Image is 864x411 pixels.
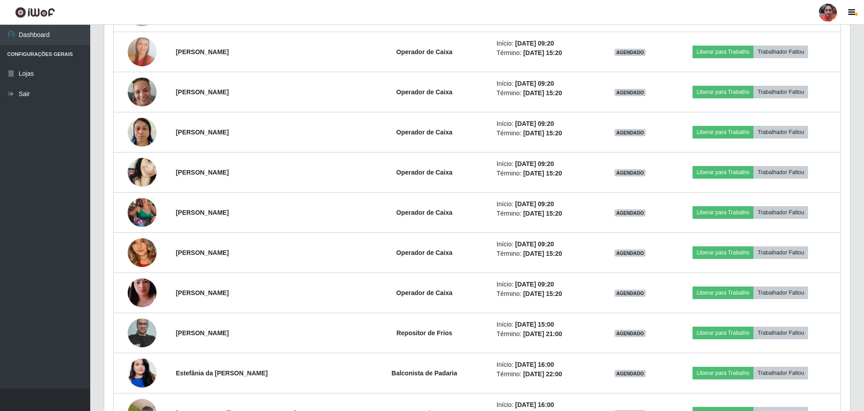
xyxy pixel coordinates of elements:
strong: [PERSON_NAME] [176,289,229,296]
time: [DATE] 21:00 [523,330,562,337]
strong: Operador de Caixa [396,88,453,96]
time: [DATE] 15:20 [523,290,562,297]
strong: Balconista de Padaria [392,369,457,377]
button: Liberar para Trabalho [693,86,753,98]
strong: Operador de Caixa [396,129,453,136]
li: Início: [497,280,595,289]
li: Início: [497,199,595,209]
button: Liberar para Trabalho [693,126,753,139]
strong: [PERSON_NAME] [176,48,229,55]
span: AGENDADO [615,49,646,56]
time: [DATE] 09:20 [515,40,554,47]
li: Término: [497,209,595,218]
time: [DATE] 15:00 [515,321,554,328]
time: [DATE] 16:00 [515,361,554,368]
li: Término: [497,129,595,138]
img: 1754840116013.jpeg [128,267,157,319]
button: Liberar para Trabalho [693,286,753,299]
time: [DATE] 09:20 [515,120,554,127]
strong: Operador de Caixa [396,48,453,55]
li: Início: [497,400,595,410]
strong: Repositor de Frios [397,329,453,337]
button: Trabalhador Faltou [753,86,808,98]
li: Término: [497,329,595,339]
img: 1712933645778.jpeg [128,73,157,111]
time: [DATE] 15:20 [523,210,562,217]
time: [DATE] 09:20 [515,281,554,288]
span: AGENDADO [615,249,646,257]
button: Trabalhador Faltou [753,126,808,139]
img: 1754146149925.jpeg [128,113,157,151]
button: Trabalhador Faltou [753,206,808,219]
li: Término: [497,249,595,259]
time: [DATE] 15:20 [523,170,562,177]
strong: Operador de Caixa [396,289,453,296]
li: Término: [497,48,595,58]
time: [DATE] 09:20 [515,200,554,208]
time: [DATE] 22:00 [523,370,562,378]
button: Liberar para Trabalho [693,367,753,379]
img: 1757236208541.jpeg [128,30,157,74]
strong: [PERSON_NAME] [176,329,229,337]
img: 1735568187482.jpeg [128,141,157,204]
button: Trabalhador Faltou [753,367,808,379]
button: Trabalhador Faltou [753,327,808,339]
button: Liberar para Trabalho [693,46,753,58]
li: Término: [497,88,595,98]
li: Início: [497,119,595,129]
li: Início: [497,320,595,329]
strong: [PERSON_NAME] [176,209,229,216]
time: [DATE] 16:00 [515,401,554,408]
button: Trabalhador Faltou [753,286,808,299]
button: Liberar para Trabalho [693,166,753,179]
li: Início: [497,159,595,169]
time: [DATE] 09:20 [515,80,554,87]
time: [DATE] 15:20 [523,250,562,257]
strong: Operador de Caixa [396,209,453,216]
li: Término: [497,369,595,379]
span: AGENDADO [615,169,646,176]
li: Início: [497,39,595,48]
strong: Operador de Caixa [396,169,453,176]
strong: Estefânia da [PERSON_NAME] [176,369,268,377]
strong: [PERSON_NAME] [176,249,229,256]
button: Liberar para Trabalho [693,327,753,339]
img: 1744399618911.jpeg [128,187,157,238]
span: AGENDADO [615,209,646,217]
time: [DATE] 15:20 [523,129,562,137]
strong: Operador de Caixa [396,249,453,256]
li: Término: [497,289,595,299]
button: Liberar para Trabalho [693,206,753,219]
img: 1705535567021.jpeg [128,347,157,399]
span: AGENDADO [615,370,646,377]
img: 1748920057634.jpeg [128,222,157,284]
button: Trabalhador Faltou [753,166,808,179]
img: CoreUI Logo [15,7,55,18]
li: Início: [497,360,595,369]
span: AGENDADO [615,89,646,96]
span: AGENDADO [615,290,646,297]
li: Término: [497,169,595,178]
button: Liberar para Trabalho [693,246,753,259]
time: [DATE] 15:20 [523,49,562,56]
strong: [PERSON_NAME] [176,129,229,136]
li: Início: [497,79,595,88]
span: AGENDADO [615,330,646,337]
button: Trabalhador Faltou [753,246,808,259]
span: AGENDADO [615,129,646,136]
li: Início: [497,240,595,249]
time: [DATE] 15:20 [523,89,562,97]
strong: [PERSON_NAME] [176,169,229,176]
time: [DATE] 09:20 [515,240,554,248]
button: Trabalhador Faltou [753,46,808,58]
time: [DATE] 09:20 [515,160,554,167]
img: 1655148070426.jpeg [128,314,157,352]
strong: [PERSON_NAME] [176,88,229,96]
